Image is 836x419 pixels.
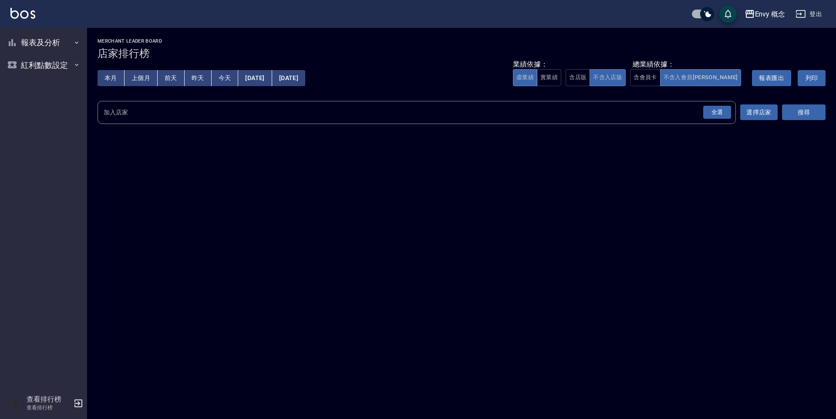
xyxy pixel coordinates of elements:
[745,74,791,82] a: 報表匯出
[740,104,778,121] button: 選擇店家
[741,5,789,23] button: Envy 概念
[755,9,785,20] div: Envy 概念
[660,69,742,86] button: 不含入會員[PERSON_NAME]
[158,70,185,86] button: 前天
[98,47,826,60] h3: 店家排行榜
[566,69,590,86] button: 含店販
[185,70,212,86] button: 昨天
[703,106,731,119] div: 全選
[98,38,826,44] h2: Merchant Leader Board
[3,31,84,54] button: 報表及分析
[3,54,84,77] button: 紅利點數設定
[719,5,737,23] button: save
[98,70,125,86] button: 本月
[792,6,826,22] button: 登出
[27,404,71,412] p: 查看排行榜
[10,8,35,19] img: Logo
[238,70,272,86] button: [DATE]
[752,70,791,86] button: 報表匯出
[590,69,626,86] button: 不含入店販
[630,69,661,86] button: 含會員卡
[513,60,561,69] div: 業績依據：
[701,104,733,121] button: Open
[513,69,537,86] button: 虛業績
[212,70,239,86] button: 今天
[633,60,674,69] div: 總業績依據：
[27,395,71,404] h5: 查看排行榜
[272,70,305,86] button: [DATE]
[537,69,561,86] button: 實業績
[798,70,826,86] button: 列印
[125,70,158,86] button: 上個月
[7,395,24,412] img: Person
[782,104,826,121] button: 搜尋
[101,105,719,120] input: 店家名稱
